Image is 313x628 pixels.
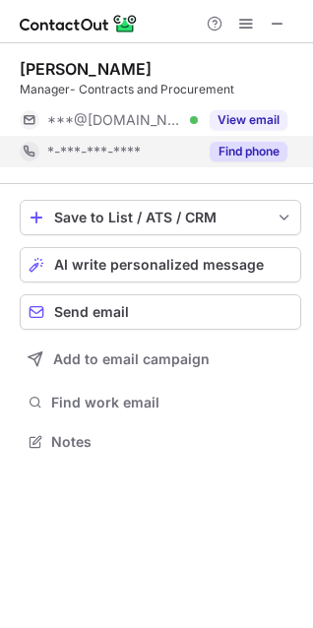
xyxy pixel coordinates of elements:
[54,304,129,320] span: Send email
[210,110,287,130] button: Reveal Button
[54,257,264,273] span: AI write personalized message
[20,59,152,79] div: [PERSON_NAME]
[51,394,293,411] span: Find work email
[47,111,183,129] span: ***@[DOMAIN_NAME]
[51,433,293,451] span: Notes
[20,247,301,283] button: AI write personalized message
[53,351,210,367] span: Add to email campaign
[20,342,301,377] button: Add to email campaign
[20,12,138,35] img: ContactOut v5.3.10
[20,428,301,456] button: Notes
[210,142,287,161] button: Reveal Button
[20,200,301,235] button: save-profile-one-click
[20,81,301,98] div: Manager- Contracts and Procurement
[54,210,267,225] div: Save to List / ATS / CRM
[20,389,301,416] button: Find work email
[20,294,301,330] button: Send email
